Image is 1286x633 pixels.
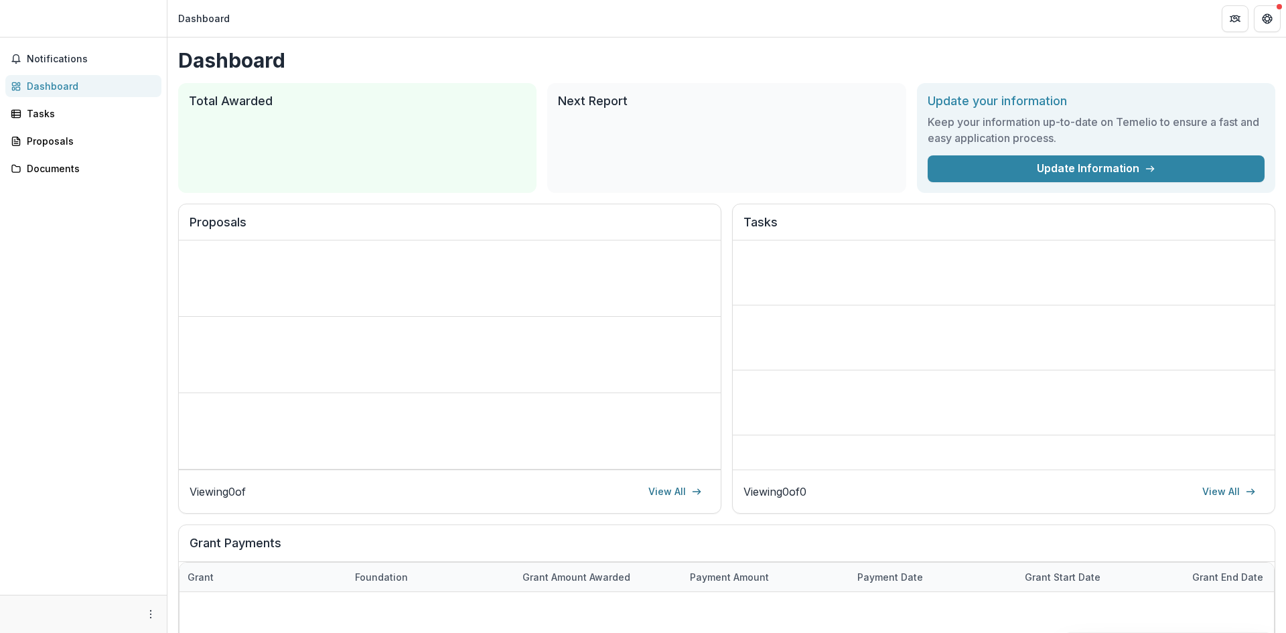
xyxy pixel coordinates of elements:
h3: Keep your information up-to-date on Temelio to ensure a fast and easy application process. [928,114,1265,146]
div: Proposals [27,134,151,148]
a: View All [640,481,710,502]
div: Dashboard [178,11,230,25]
button: Partners [1222,5,1248,32]
p: Viewing 0 of [190,484,246,500]
h2: Update your information [928,94,1265,109]
div: Dashboard [27,79,151,93]
a: Update Information [928,155,1265,182]
p: Viewing 0 of 0 [743,484,806,500]
a: Documents [5,157,161,180]
a: Tasks [5,102,161,125]
h2: Total Awarded [189,94,526,109]
h2: Next Report [558,94,895,109]
button: Notifications [5,48,161,70]
span: Notifications [27,54,156,65]
h2: Tasks [743,215,1264,240]
button: More [143,606,159,622]
h1: Dashboard [178,48,1275,72]
nav: breadcrumb [173,9,235,28]
h2: Proposals [190,215,710,240]
a: Proposals [5,130,161,152]
div: Documents [27,161,151,175]
div: Tasks [27,107,151,121]
a: Dashboard [5,75,161,97]
h2: Grant Payments [190,536,1264,561]
a: View All [1194,481,1264,502]
button: Get Help [1254,5,1281,32]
